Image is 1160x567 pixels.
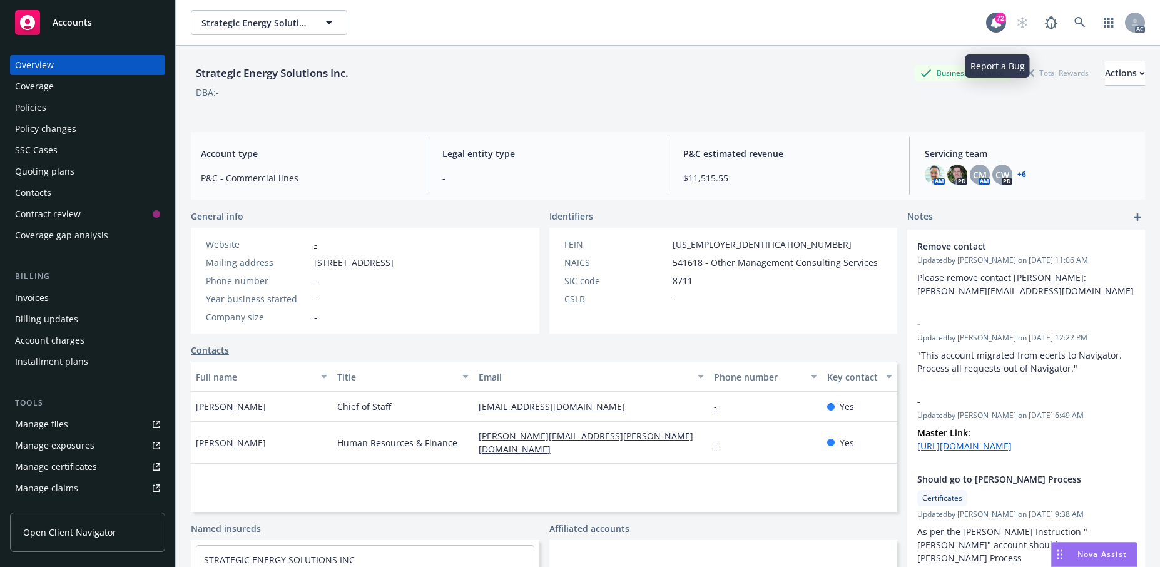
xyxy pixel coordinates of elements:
a: STRATEGIC ENERGY SOLUTIONS INC [204,554,355,566]
a: Manage BORs [10,499,165,519]
button: Phone number [709,362,822,392]
span: Yes [840,400,854,413]
span: "This account migrated from ecerts to Navigator. Process all requests out of Navigator." [917,349,1124,374]
span: Nova Assist [1077,549,1127,559]
span: - [314,292,317,305]
div: Manage exposures [15,436,94,456]
div: Year business started [206,292,309,305]
div: Business Insurance [914,65,1010,81]
button: Key contact [822,362,897,392]
div: Manage BORs [15,499,74,519]
a: Manage certificates [10,457,165,477]
div: 72 [995,13,1006,24]
a: Contract review [10,204,165,224]
a: Named insureds [191,522,261,535]
span: [US_EMPLOYER_IDENTIFICATION_NUMBER] [673,238,852,251]
a: Contacts [10,183,165,203]
span: [STREET_ADDRESS] [314,256,394,269]
div: Strategic Energy Solutions Inc. [191,65,354,81]
a: - [714,401,727,412]
span: 541618 - Other Management Consulting Services [673,256,878,269]
span: Notes [907,210,933,225]
span: Remove contact [917,240,1102,253]
a: Manage claims [10,478,165,498]
strong: Master Link: [917,427,970,439]
button: Strategic Energy Solutions Inc. [191,10,347,35]
div: Full name [196,370,313,384]
div: Manage files [15,414,68,434]
button: Actions [1105,61,1145,86]
a: Policies [10,98,165,118]
div: Phone number [714,370,803,384]
a: Affiliated accounts [549,522,629,535]
a: Policy changes [10,119,165,139]
span: Human Resources & Finance [337,436,457,449]
a: Manage files [10,414,165,434]
div: DBA: - [196,86,219,99]
div: Coverage gap analysis [15,225,108,245]
div: Tools [10,397,165,409]
a: Quoting plans [10,161,165,181]
span: $11,515.55 [683,171,894,185]
div: Key contact [827,370,878,384]
a: [EMAIL_ADDRESS][DOMAIN_NAME] [479,401,635,412]
div: Company size [206,310,309,324]
div: Phone number [206,274,309,287]
span: - [917,395,1102,408]
div: Policy changes [15,119,76,139]
a: Search [1067,10,1092,35]
div: FEIN [564,238,668,251]
a: [PERSON_NAME][EMAIL_ADDRESS][PERSON_NAME][DOMAIN_NAME] [479,430,693,455]
a: - [714,437,727,449]
button: Full name [191,362,332,392]
div: -Updatedby [PERSON_NAME] on [DATE] 12:22 PM"This account migrated from ecerts to Navigator. Proce... [907,307,1145,385]
a: Manage exposures [10,436,165,456]
img: photo [925,165,945,185]
span: Certificates [922,493,962,504]
span: - [917,317,1102,330]
span: CM [973,168,987,181]
a: - [314,238,317,250]
div: Contacts [15,183,51,203]
div: Drag to move [1052,543,1067,566]
div: Title [337,370,455,384]
span: General info [191,210,243,223]
span: Updated by [PERSON_NAME] on [DATE] 12:22 PM [917,332,1135,344]
div: Mailing address [206,256,309,269]
button: Title [332,362,474,392]
a: [URL][DOMAIN_NAME] [917,440,1012,452]
a: Billing updates [10,309,165,329]
span: - [442,171,653,185]
button: Email [474,362,709,392]
span: Updated by [PERSON_NAME] on [DATE] 11:06 AM [917,255,1135,266]
div: Installment plans [15,352,88,372]
span: CW [995,168,1009,181]
div: SSC Cases [15,140,58,160]
span: Please remove contact [PERSON_NAME]: [PERSON_NAME][EMAIL_ADDRESS][DOMAIN_NAME] [917,272,1134,297]
div: Remove contactUpdatedby [PERSON_NAME] on [DATE] 11:06 AMPlease remove contact [PERSON_NAME]: [PER... [907,230,1145,307]
div: SIC code [564,274,668,287]
span: Servicing team [925,147,1136,160]
div: Email [479,370,690,384]
a: Report a Bug [1039,10,1064,35]
a: add [1130,210,1145,225]
a: Coverage [10,76,165,96]
div: Overview [15,55,54,75]
div: Manage certificates [15,457,97,477]
div: NAICS [564,256,668,269]
span: Strategic Energy Solutions Inc. [201,16,310,29]
span: Updated by [PERSON_NAME] on [DATE] 6:49 AM [917,410,1135,421]
div: Coverage [15,76,54,96]
span: - [314,310,317,324]
a: Accounts [10,5,165,40]
div: Quoting plans [15,161,74,181]
span: Should go to [PERSON_NAME] Process [917,472,1102,486]
span: - [314,274,317,287]
div: Website [206,238,309,251]
a: Account charges [10,330,165,350]
a: Coverage gap analysis [10,225,165,245]
div: Contract review [15,204,81,224]
div: Manage claims [15,478,78,498]
img: photo [947,165,967,185]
